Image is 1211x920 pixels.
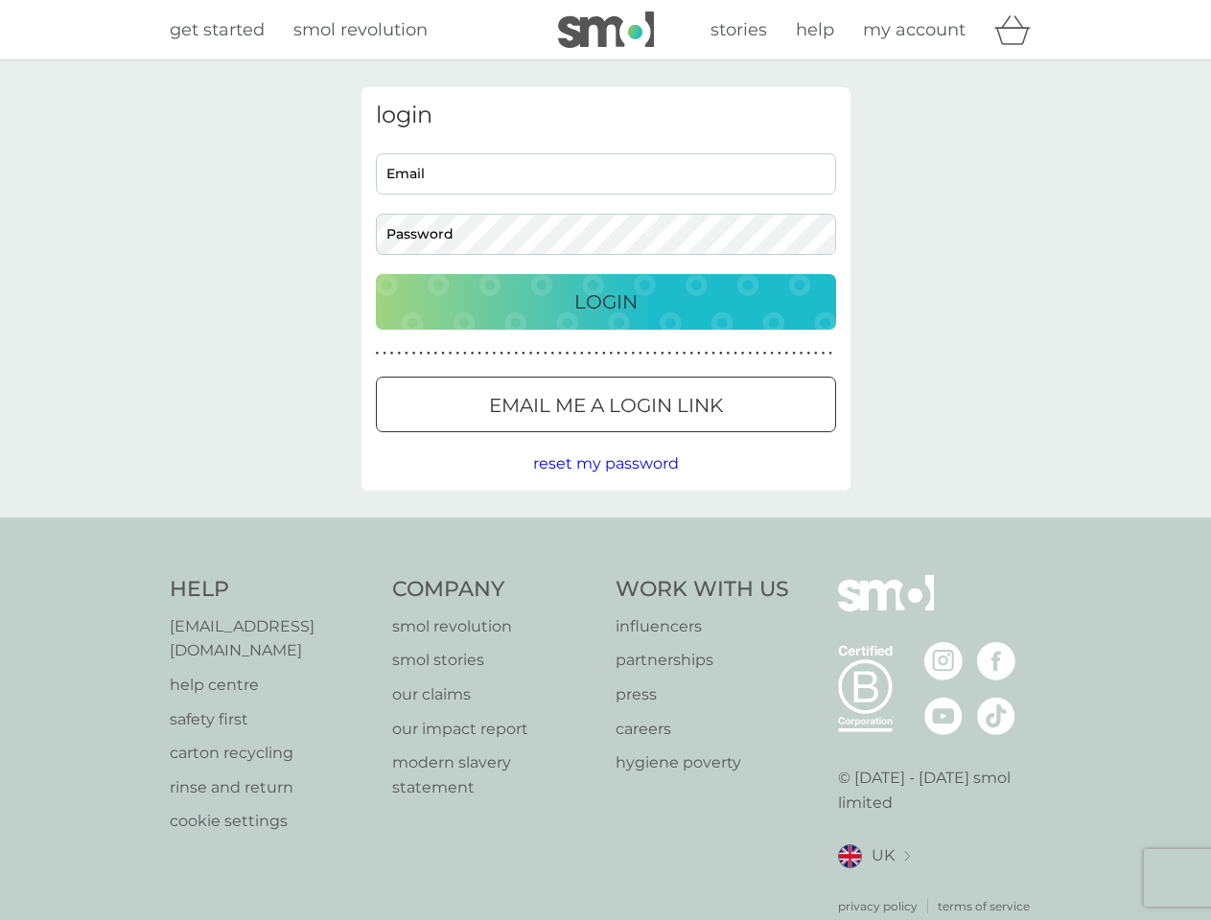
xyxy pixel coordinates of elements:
[293,19,428,40] span: smol revolution
[748,349,752,358] p: ●
[616,648,789,673] a: partnerships
[170,741,374,766] a: carton recycling
[639,349,642,358] p: ●
[412,349,416,358] p: ●
[293,16,428,44] a: smol revolution
[427,349,431,358] p: ●
[924,642,963,680] img: visit the smol Instagram page
[778,349,781,358] p: ●
[390,349,394,358] p: ●
[170,707,374,732] a: safety first
[544,349,547,358] p: ●
[392,717,596,742] a: our impact report
[533,451,679,476] button: reset my password
[624,349,628,358] p: ●
[376,102,836,129] h3: login
[170,575,374,605] h4: Help
[405,349,408,358] p: ●
[653,349,657,358] p: ●
[616,682,789,707] a: press
[558,11,654,48] img: smol
[500,349,503,358] p: ●
[529,349,533,358] p: ●
[727,349,731,358] p: ●
[392,575,596,605] h4: Company
[493,349,497,358] p: ●
[838,897,918,915] a: privacy policy
[977,642,1015,680] img: visit the smol Facebook page
[471,349,475,358] p: ●
[616,717,789,742] a: careers
[463,349,467,358] p: ●
[617,349,620,358] p: ●
[711,349,715,358] p: ●
[610,349,614,358] p: ●
[814,349,818,358] p: ●
[536,349,540,358] p: ●
[477,349,481,358] p: ●
[566,349,570,358] p: ●
[602,349,606,358] p: ●
[533,454,679,472] span: reset my password
[734,349,737,358] p: ●
[170,614,374,663] p: [EMAIL_ADDRESS][DOMAIN_NAME]
[376,349,380,358] p: ●
[763,349,767,358] p: ●
[594,349,598,358] p: ●
[994,11,1042,49] div: basket
[689,349,693,358] p: ●
[828,349,832,358] p: ●
[392,682,596,707] a: our claims
[838,844,862,868] img: UK flag
[719,349,723,358] p: ●
[806,349,810,358] p: ●
[574,287,638,317] p: Login
[392,750,596,799] a: modern slavery statement
[485,349,489,358] p: ●
[449,349,453,358] p: ●
[668,349,672,358] p: ●
[616,575,789,605] h4: Work With Us
[838,766,1042,815] p: © [DATE] - [DATE] smol limited
[455,349,459,358] p: ●
[397,349,401,358] p: ●
[383,349,386,358] p: ●
[514,349,518,358] p: ●
[770,349,774,358] p: ●
[822,349,826,358] p: ●
[756,349,759,358] p: ●
[170,16,265,44] a: get started
[588,349,592,358] p: ●
[904,851,910,862] img: select a new location
[616,750,789,775] a: hygiene poverty
[392,614,596,639] a: smol revolution
[863,16,966,44] a: my account
[661,349,664,358] p: ●
[796,16,834,44] a: help
[631,349,635,358] p: ●
[683,349,687,358] p: ●
[376,377,836,432] button: Email me a login link
[580,349,584,358] p: ●
[838,575,934,640] img: smol
[938,897,1030,915] a: terms of service
[551,349,555,358] p: ●
[441,349,445,358] p: ●
[863,19,966,40] span: my account
[170,809,374,834] p: cookie settings
[170,775,374,800] a: rinse and return
[792,349,796,358] p: ●
[697,349,701,358] p: ●
[710,16,767,44] a: stories
[616,614,789,639] a: influencers
[392,648,596,673] a: smol stories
